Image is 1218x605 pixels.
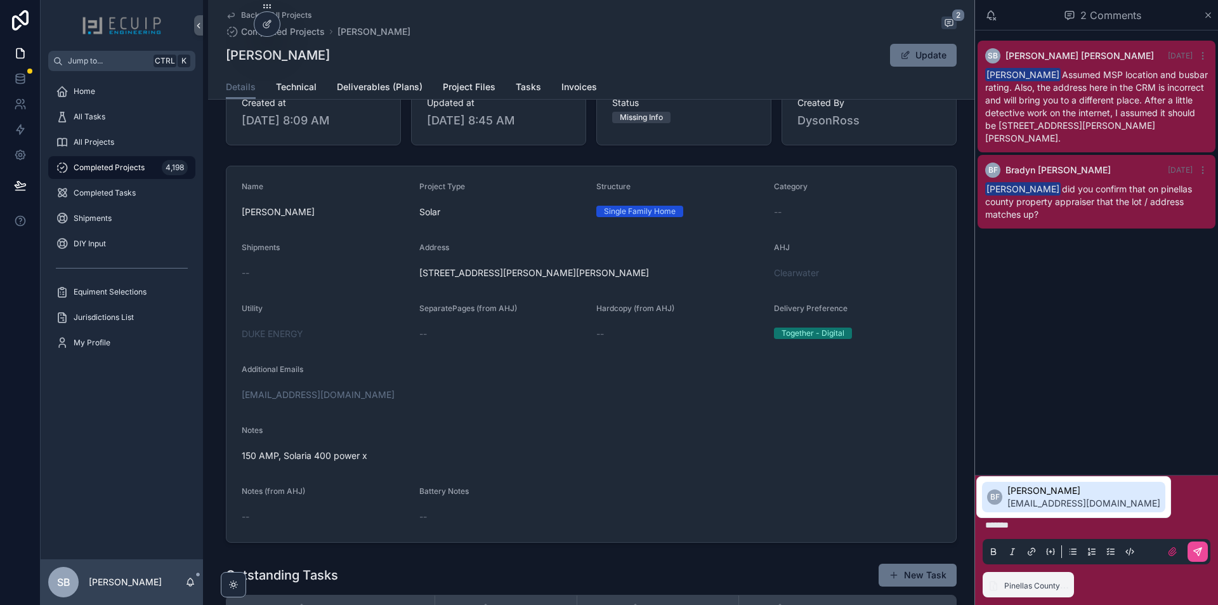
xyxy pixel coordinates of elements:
a: Back to All Projects [226,10,311,20]
span: Equiment Selections [74,287,147,297]
button: 2 [941,17,957,32]
span: [DATE] 8:45 AM [427,112,570,130]
a: All Projects [48,131,195,154]
span: [PERSON_NAME] [242,206,409,218]
span: Home [74,86,95,96]
a: [EMAIL_ADDRESS][DOMAIN_NAME] [242,389,395,401]
span: Additional Emails [242,364,303,374]
span: Completed Projects [241,25,325,38]
span: Battery Notes [419,486,469,496]
p: [PERSON_NAME] [89,576,162,588]
h1: [PERSON_NAME] [226,46,330,64]
div: Single Family Home [604,206,676,217]
span: did you confirm that on pinellas county property appraiser that the lot / address matches up? [985,183,1192,220]
span: Tasks [516,81,541,93]
a: Invoices [561,76,597,101]
span: Completed Projects [74,163,145,173]
span: Back to All Projects [241,10,311,20]
span: Assumed MSP location and busbar rating. Also, the address here in the CRM is incorrect and will b... [985,69,1208,143]
a: Tasks [516,76,541,101]
span: Invoices [561,81,597,93]
a: Completed Projects [226,25,325,38]
span: 150 AMP, Solaria 400 power x [242,449,941,462]
span: Created By [797,96,941,109]
button: New Task [879,564,957,587]
a: DIY Input [48,232,195,255]
a: All Tasks [48,105,195,128]
span: Category [774,182,808,191]
div: 4,198 [162,160,188,175]
div: Missing Info [620,112,663,123]
span: Technical [276,81,317,93]
span: Project Type [419,182,465,191]
span: Updated at [427,96,570,109]
button: Update [890,44,957,67]
div: scrollable content [41,71,203,371]
span: 2 [952,9,965,22]
span: Utility [242,303,263,313]
span: [DATE] 8:09 AM [242,112,385,130]
span: Notes [242,425,263,435]
a: [PERSON_NAME] [337,25,410,38]
span: Name [242,182,263,191]
span: Solar [419,206,440,218]
a: Completed Tasks [48,182,195,204]
span: Jurisdictions List [74,312,134,322]
span: [PERSON_NAME] [PERSON_NAME] [1005,50,1154,62]
span: AHJ [774,243,790,252]
a: Completed Projects4,198 [48,156,195,179]
span: Completed Tasks [74,188,136,198]
span: -- [242,267,249,279]
a: DUKE ENERGY [242,328,303,340]
span: Shipments [74,213,112,223]
a: Deliverables (Plans) [337,76,422,101]
span: DIY Input [74,239,106,249]
span: Structure [596,182,631,191]
span: SB [57,575,70,590]
a: Equiment Selections [48,281,195,303]
span: -- [242,510,249,523]
span: Ctrl [154,55,176,67]
span: [PERSON_NAME] [985,68,1061,81]
a: Jurisdictions List [48,306,195,329]
span: All Tasks [74,112,105,122]
span: [PERSON_NAME] [1007,484,1160,497]
a: Details [226,76,256,100]
span: Hardcopy (from AHJ) [596,303,674,313]
span: [EMAIL_ADDRESS][DOMAIN_NAME] [1007,497,1160,510]
span: Shipments [242,243,280,252]
span: BF [990,492,1000,502]
img: App logo [82,15,162,36]
a: Clearwater [774,267,819,279]
span: [PERSON_NAME] [985,182,1061,196]
span: Address [419,243,449,252]
span: DysonRoss [797,112,941,130]
span: All Projects [74,137,114,147]
span: [STREET_ADDRESS][PERSON_NAME][PERSON_NAME] [419,267,764,279]
a: Home [48,80,195,103]
span: BF [988,165,998,175]
span: Details [226,81,256,93]
span: Status [612,96,756,109]
button: Jump to...CtrlK [48,51,195,71]
span: SB [988,51,998,61]
span: [DATE] [1168,165,1193,175]
span: My Profile [74,338,110,348]
a: My Profile [48,331,195,354]
span: SeparatePages (from AHJ) [419,303,517,313]
span: -- [419,510,427,523]
span: Pinellas County Clerk of the Court - Bk 23193 Pg 792.pdf [1004,578,1206,591]
span: Jump to... [68,56,148,66]
span: -- [774,206,782,218]
span: Created at [242,96,385,109]
span: Notes (from AHJ) [242,486,305,496]
a: Shipments [48,207,195,230]
div: Suggested mentions [976,476,1171,518]
span: Project Files [443,81,495,93]
span: -- [596,328,604,340]
span: Bradyn [PERSON_NAME] [1005,164,1111,176]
